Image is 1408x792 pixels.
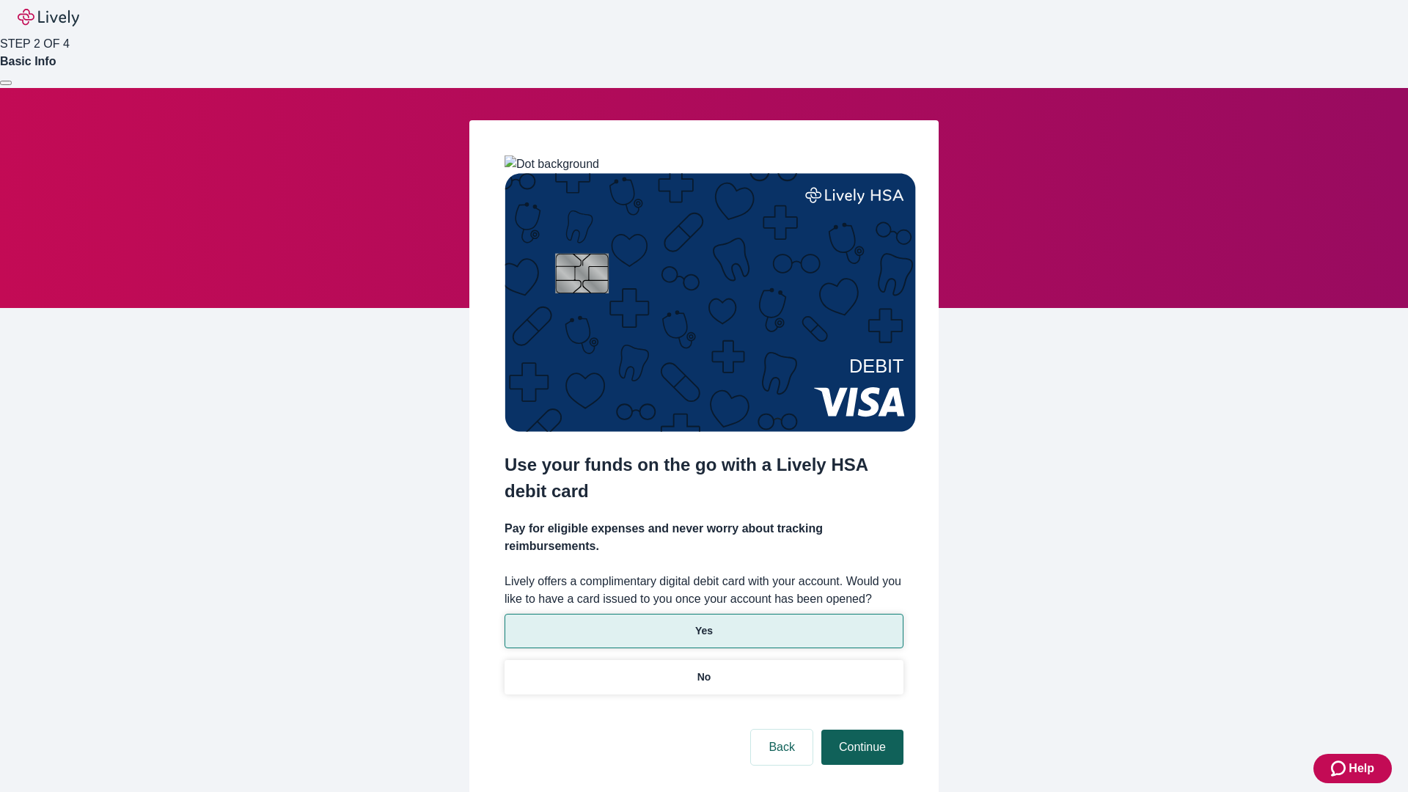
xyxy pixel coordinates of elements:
[18,9,79,26] img: Lively
[505,573,903,608] label: Lively offers a complimentary digital debit card with your account. Would you like to have a card...
[697,670,711,685] p: No
[751,730,813,765] button: Back
[505,155,599,173] img: Dot background
[505,173,916,432] img: Debit card
[1331,760,1349,777] svg: Zendesk support icon
[505,614,903,648] button: Yes
[695,623,713,639] p: Yes
[821,730,903,765] button: Continue
[505,660,903,694] button: No
[505,452,903,505] h2: Use your funds on the go with a Lively HSA debit card
[505,520,903,555] h4: Pay for eligible expenses and never worry about tracking reimbursements.
[1313,754,1392,783] button: Zendesk support iconHelp
[1349,760,1374,777] span: Help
